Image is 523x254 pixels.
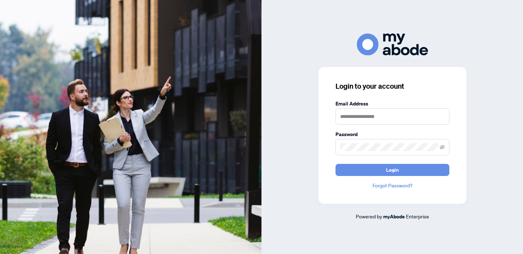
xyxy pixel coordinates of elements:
[357,33,428,55] img: ma-logo
[336,130,449,138] label: Password
[406,213,429,219] span: Enterprise
[336,164,449,176] button: Login
[356,213,382,219] span: Powered by
[386,164,399,176] span: Login
[383,213,405,221] a: myAbode
[440,145,445,150] span: eye-invisible
[336,100,449,108] label: Email Address
[336,182,449,190] a: Forgot Password?
[336,81,449,91] h3: Login to your account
